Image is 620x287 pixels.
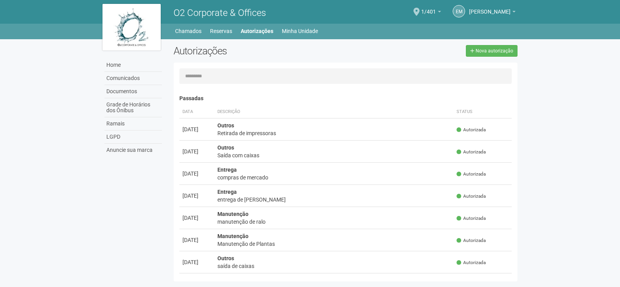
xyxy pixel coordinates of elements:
a: Grade de Horários dos Ônibus [104,98,162,117]
div: [DATE] [182,236,211,244]
th: Status [453,106,512,118]
span: Autorizada [457,237,486,244]
a: Minha Unidade [282,26,318,37]
span: Nova autorização [476,48,513,54]
strong: Manutenção [217,211,248,217]
th: Descrição [214,106,454,118]
img: logo.jpg [102,4,161,50]
div: Retirada de impressoras [217,129,451,137]
span: Autorizada [457,259,486,266]
a: Chamados [175,26,201,37]
div: saída de caixas [217,262,451,270]
div: entrega de [PERSON_NAME] [217,196,451,204]
div: [DATE] [182,125,211,133]
div: [DATE] [182,170,211,177]
strong: Outros [217,122,234,129]
a: Documentos [104,85,162,98]
strong: Entrega [217,189,237,195]
div: Saída com caixas [217,151,451,159]
h4: Passadas [179,96,512,101]
span: Autorizada [457,149,486,155]
div: [DATE] [182,192,211,200]
a: LGPD [104,130,162,144]
strong: Outros [217,144,234,151]
a: Anuncie sua marca [104,144,162,157]
th: Data [179,106,214,118]
div: manutenção de ralo [217,218,451,226]
span: Autorizada [457,127,486,133]
a: Autorizações [241,26,273,37]
a: Home [104,59,162,72]
div: Manutenção de Plantas [217,240,451,248]
a: Nova autorização [466,45,518,57]
span: Eloisa Mazoni Guntzel [469,1,511,15]
a: Comunicados [104,72,162,85]
h2: Autorizações [174,45,340,57]
a: 1/401 [421,10,441,16]
strong: Entrega [217,167,237,173]
div: [DATE] [182,148,211,155]
div: [DATE] [182,214,211,222]
span: Autorizada [457,171,486,177]
strong: Manutenção [217,233,248,239]
a: Reservas [210,26,232,37]
span: 1/401 [421,1,436,15]
a: [PERSON_NAME] [469,10,516,16]
strong: Outros [217,255,234,261]
a: Ramais [104,117,162,130]
div: [DATE] [182,258,211,266]
span: Autorizada [457,193,486,200]
span: O2 Corporate & Offices [174,7,266,18]
span: Autorizada [457,215,486,222]
a: EM [453,5,465,17]
div: compras de mercado [217,174,451,181]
